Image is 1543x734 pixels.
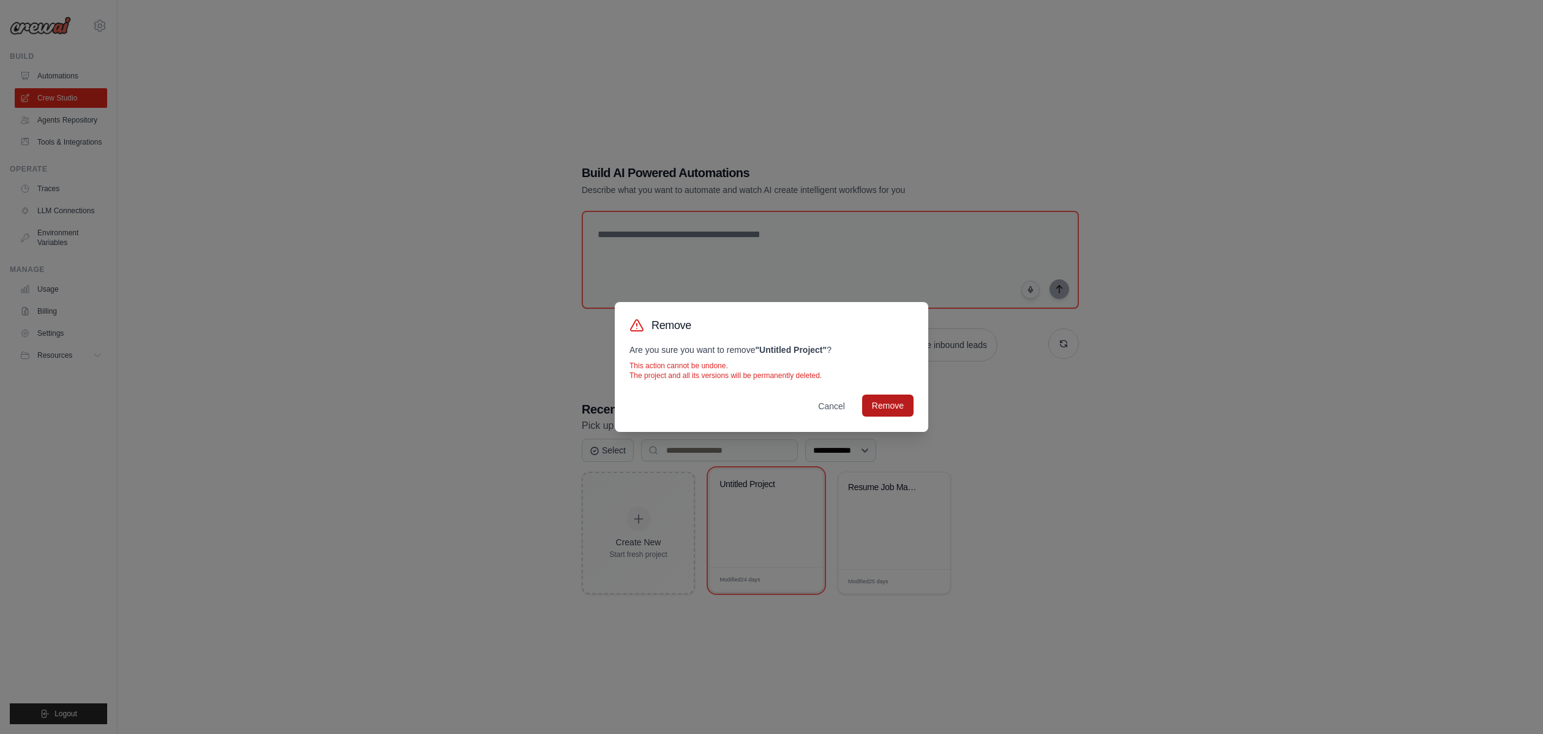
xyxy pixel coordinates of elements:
[629,361,914,371] p: This action cannot be undone.
[651,317,691,334] h3: Remove
[755,345,827,355] strong: " Untitled Project "
[862,395,914,417] button: Remove
[629,371,914,380] p: The project and all its versions will be permanently deleted.
[629,344,914,356] p: Are you sure you want to remove ?
[808,395,855,417] button: Cancel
